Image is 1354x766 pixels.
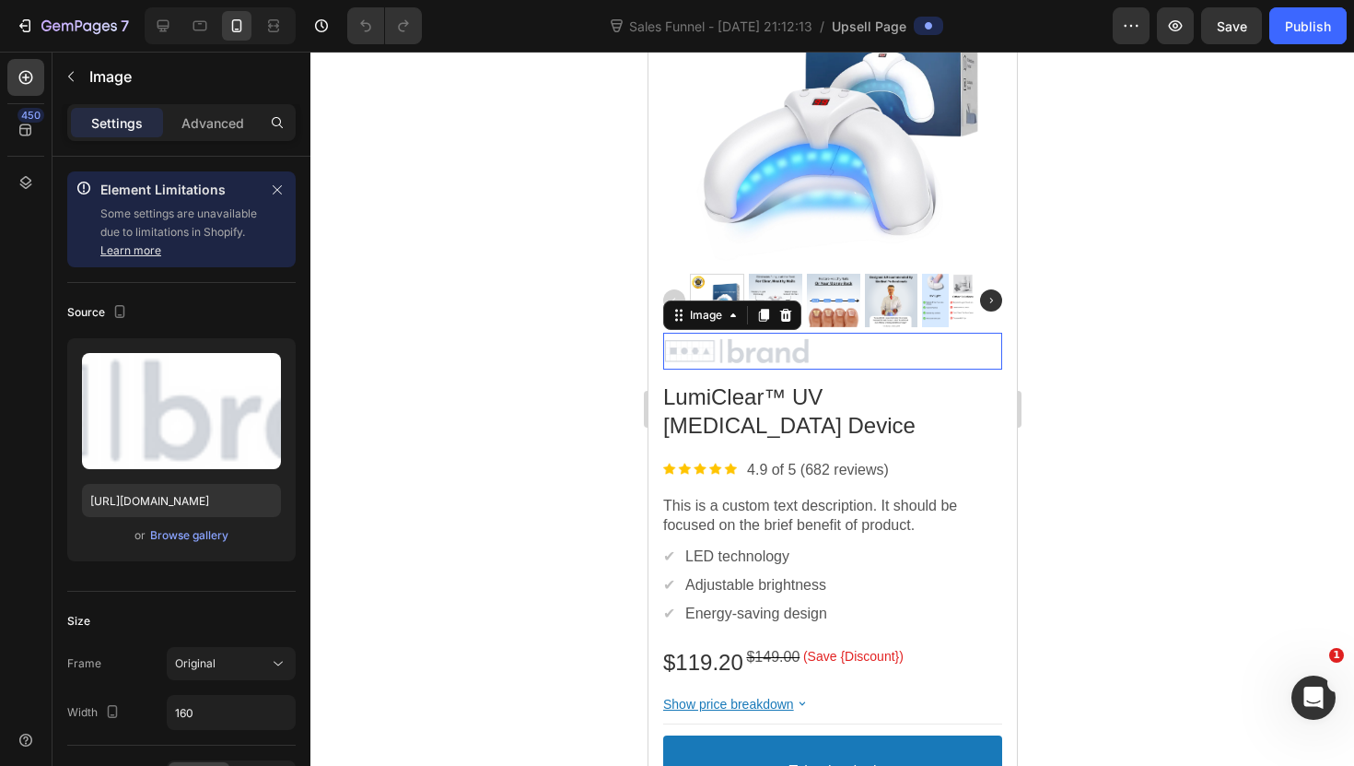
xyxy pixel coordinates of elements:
img: preview-image [82,353,281,469]
div: 450 [18,108,44,123]
div: Frame [67,655,101,672]
span: 1 [1329,648,1344,663]
iframe: Intercom live chat [1291,676,1336,720]
p: Settings [91,113,143,133]
iframe: Design area [648,52,1017,766]
p: Advanced [181,113,244,133]
div: Size [67,613,90,630]
button: Save [1201,7,1262,44]
div: Undo/Redo [347,7,422,44]
span: Original [175,656,216,670]
span: Save [1217,18,1247,34]
a: Learn more [100,243,161,257]
div: Source [67,301,131,325]
p: Image [89,65,288,88]
span: Sales Funnel - [DATE] 21:12:13 [625,17,816,36]
button: Browse gallery [149,526,229,545]
span: Upsell Page [832,17,906,36]
p: 7 [121,15,129,37]
button: Take the deal [15,684,354,757]
bdo: Take the deal [140,711,228,730]
span: or [134,524,146,547]
button: Publish [1269,7,1347,44]
button: Original [167,647,296,680]
div: Browse gallery [150,527,228,544]
p: Some settings are unavailable due to limitations in Shopify. [100,205,259,260]
input: https://example.com/image.jpg [82,484,281,517]
div: Publish [1285,17,1331,36]
p: Element Limitations [100,179,259,201]
div: Width [67,701,123,725]
button: 7 [7,7,137,44]
span: / [820,17,824,36]
input: Auto [168,696,295,729]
